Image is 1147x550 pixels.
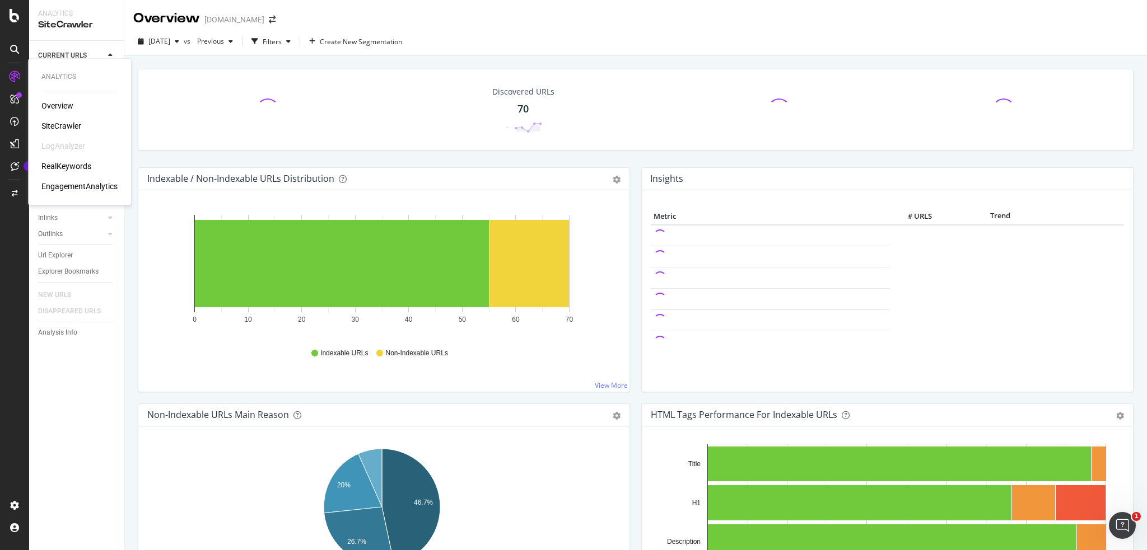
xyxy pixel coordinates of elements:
[651,409,837,420] div: HTML Tags Performance for Indexable URLs
[517,102,529,116] div: 70
[38,228,105,240] a: Outlinks
[1132,512,1141,521] span: 1
[247,32,295,50] button: Filters
[566,316,573,323] text: 70
[38,212,58,224] div: Inlinks
[147,208,617,338] svg: A chart.
[298,316,306,323] text: 20
[385,349,447,358] span: Non-Indexable URLs
[147,173,334,184] div: Indexable / Non-Indexable URLs Distribution
[41,72,118,82] div: Analytics
[320,349,368,358] span: Indexable URLs
[38,266,99,278] div: Explorer Bookmarks
[459,316,467,323] text: 50
[133,9,200,28] div: Overview
[38,305,101,317] div: DISAPPEARED URLS
[38,305,112,317] a: DISAPPEARED URLS
[890,208,935,225] th: # URLS
[148,36,170,46] span: 2025 Aug. 25th
[263,37,282,46] div: Filters
[38,18,115,31] div: SiteCrawler
[38,266,116,278] a: Explorer Bookmarks
[1109,512,1136,539] iframe: Intercom live chat
[337,481,351,489] text: 20%
[24,161,34,171] div: Tooltip anchor
[133,32,184,50] button: [DATE]
[41,100,73,111] a: Overview
[506,123,509,132] div: -
[41,120,81,131] a: SiteCrawler
[692,499,701,507] text: H1
[688,460,701,468] text: Title
[193,36,224,46] span: Previous
[935,208,1065,225] th: Trend
[650,171,683,186] h4: Insights
[347,538,366,546] text: 26.7%
[595,380,628,390] a: View More
[305,32,407,50] button: Create New Segmentation
[613,412,621,420] div: gear
[613,176,621,184] div: gear
[147,409,289,420] div: Non-Indexable URLs Main Reason
[38,50,87,62] div: CURRENT URLS
[651,208,890,225] th: Metric
[512,316,520,323] text: 60
[38,212,105,224] a: Inlinks
[1116,412,1124,420] div: gear
[38,50,105,62] a: CURRENT URLS
[667,538,701,546] text: Description
[244,316,252,323] text: 10
[193,316,197,323] text: 0
[204,14,264,25] div: [DOMAIN_NAME]
[352,316,360,323] text: 30
[414,499,433,506] text: 46.7%
[38,250,116,261] a: Url Explorer
[38,327,116,339] a: Analysis Info
[38,9,115,18] div: Analytics
[38,327,77,339] div: Analysis Info
[38,228,63,240] div: Outlinks
[405,316,413,323] text: 40
[269,16,276,23] div: arrow-right-arrow-left
[38,289,71,301] div: NEW URLS
[492,86,554,97] div: Discovered URLs
[193,32,237,50] button: Previous
[41,161,91,172] a: RealKeywords
[41,140,85,152] div: LogAnalyzer
[41,181,118,192] a: EngagementAnalytics
[38,289,82,301] a: NEW URLS
[184,36,193,46] span: vs
[320,37,402,46] span: Create New Segmentation
[38,250,73,261] div: Url Explorer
